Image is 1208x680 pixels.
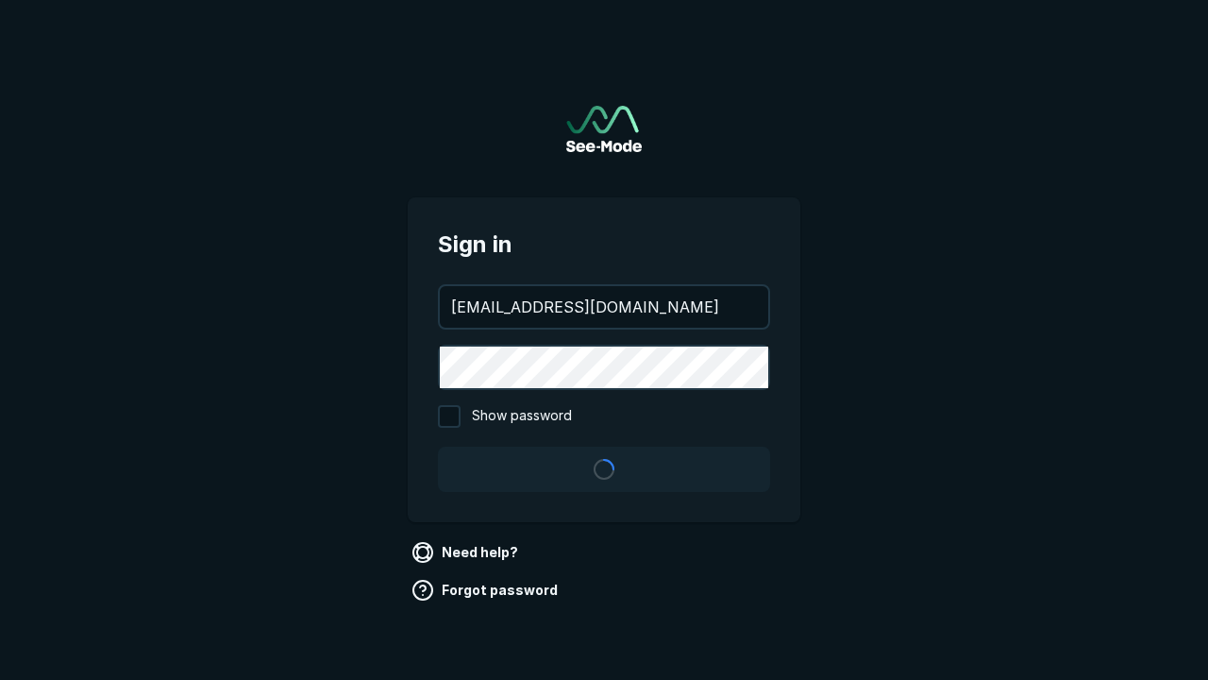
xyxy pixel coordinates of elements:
img: See-Mode Logo [566,106,642,152]
a: Go to sign in [566,106,642,152]
a: Need help? [408,537,526,568]
input: your@email.com [440,286,768,328]
span: Sign in [438,228,770,262]
a: Forgot password [408,575,565,605]
span: Show password [472,405,572,428]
